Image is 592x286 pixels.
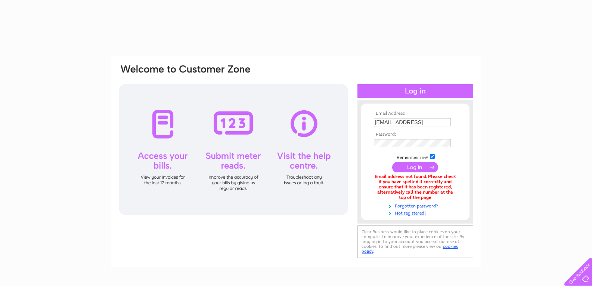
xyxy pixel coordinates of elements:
[357,225,473,258] div: Clear Business would like to place cookies on your computer to improve your experience of the sit...
[374,174,457,200] div: Email address not found. Please check if you have spelled it correctly and ensure that it has bee...
[374,209,459,216] a: Not registered?
[362,244,458,254] a: cookies policy
[372,153,459,160] td: Remember me?
[392,162,438,172] input: Submit
[372,132,459,137] th: Password:
[374,202,459,209] a: Forgotten password?
[372,111,459,116] th: Email Address:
